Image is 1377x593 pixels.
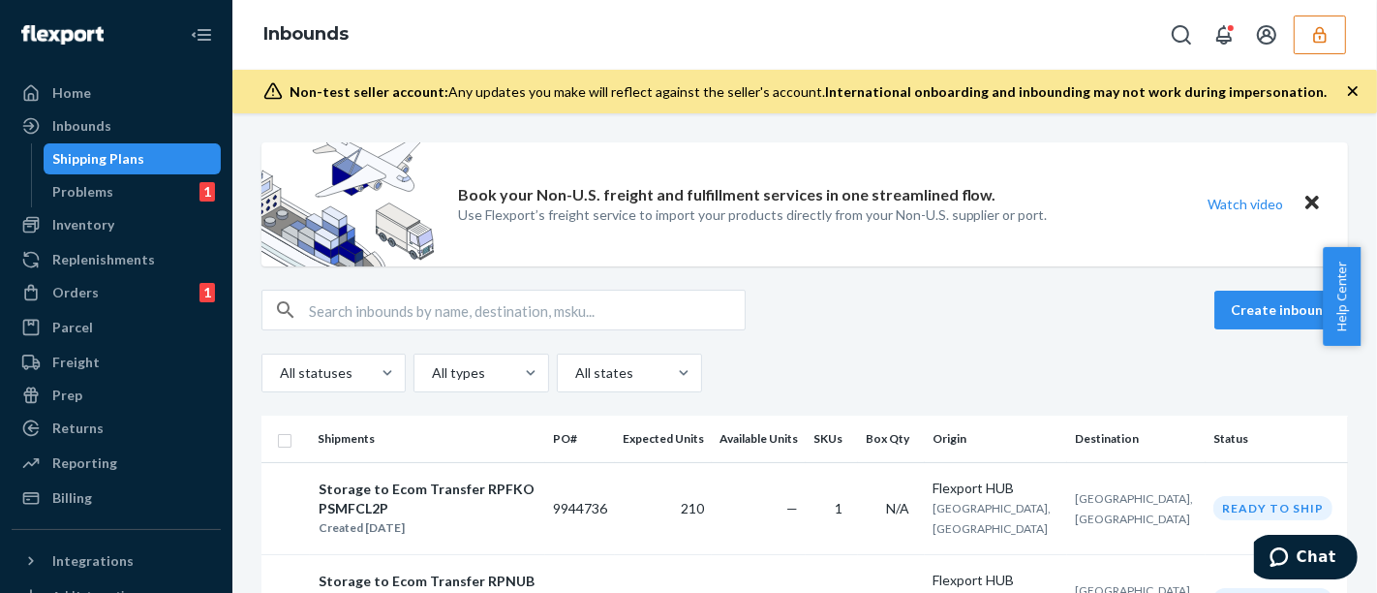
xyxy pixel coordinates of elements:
[199,283,215,302] div: 1
[1162,16,1201,54] button: Open Search Box
[278,363,280,383] input: All statuses
[12,483,221,514] a: Billing
[12,546,221,577] button: Integrations
[573,363,575,383] input: All states
[21,25,104,45] img: Flexport logo
[1323,247,1361,346] button: Help Center
[835,500,842,516] span: 1
[12,448,221,479] a: Reporting
[430,363,432,383] input: All types
[52,453,117,473] div: Reporting
[615,416,712,462] th: Expected Units
[712,416,806,462] th: Available Units
[12,312,221,343] a: Parcel
[12,244,221,275] a: Replenishments
[52,283,99,302] div: Orders
[44,176,222,207] a: Problems1
[12,347,221,378] a: Freight
[806,416,858,462] th: SKUs
[12,78,221,109] a: Home
[291,83,449,100] span: Non-test seller account:
[933,501,1051,536] span: [GEOGRAPHIC_DATA], [GEOGRAPHIC_DATA]
[52,215,114,234] div: Inventory
[319,480,536,518] div: Storage to Ecom Transfer RPFKOPSMFCL2P
[1247,16,1286,54] button: Open account menu
[52,353,100,372] div: Freight
[52,250,155,269] div: Replenishments
[681,500,704,516] span: 210
[1254,535,1358,583] iframe: Opens a widget where you can chat to one of our agents
[858,416,925,462] th: Box Qty
[199,182,215,202] div: 1
[52,318,93,337] div: Parcel
[52,116,111,136] div: Inbounds
[44,143,222,174] a: Shipping Plans
[248,7,364,63] ol: breadcrumbs
[1300,190,1325,218] button: Close
[1067,416,1206,462] th: Destination
[319,518,536,538] div: Created [DATE]
[925,416,1067,462] th: Origin
[826,83,1328,100] span: International onboarding and inbounding may not work during impersonation.
[182,16,221,54] button: Close Navigation
[1075,491,1193,526] span: [GEOGRAPHIC_DATA], [GEOGRAPHIC_DATA]
[12,110,221,141] a: Inbounds
[53,182,114,202] div: Problems
[933,571,1059,590] div: Flexport HUB
[309,291,745,329] input: Search inbounds by name, destination, msku...
[263,23,349,45] a: Inbounds
[1195,190,1296,218] button: Watch video
[545,416,615,462] th: PO#
[786,500,798,516] span: —
[291,82,1328,102] div: Any updates you make will reflect against the seller's account.
[52,551,134,571] div: Integrations
[545,462,615,554] td: 9944736
[12,380,221,411] a: Prep
[1206,416,1348,462] th: Status
[886,500,909,516] span: N/A
[1213,496,1332,520] div: Ready to ship
[458,205,1048,225] p: Use Flexport’s freight service to import your products directly from your Non-U.S. supplier or port.
[1205,16,1243,54] button: Open notifications
[458,184,996,206] p: Book your Non-U.S. freight and fulfillment services in one streamlined flow.
[52,386,82,405] div: Prep
[53,149,145,169] div: Shipping Plans
[52,419,104,438] div: Returns
[1214,291,1348,329] button: Create inbound
[12,413,221,444] a: Returns
[310,416,545,462] th: Shipments
[12,277,221,308] a: Orders1
[12,209,221,240] a: Inventory
[933,479,1059,498] div: Flexport HUB
[52,83,91,103] div: Home
[52,488,92,508] div: Billing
